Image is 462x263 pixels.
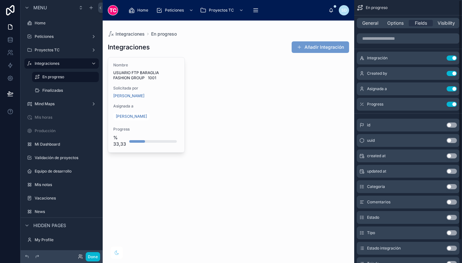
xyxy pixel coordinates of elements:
span: Fields [415,20,427,26]
span: Estado [367,215,379,220]
a: Proyectos TC [24,45,99,55]
span: updated at [367,169,386,174]
span: En progreso [366,5,388,10]
span: Hidden pages [33,222,66,229]
a: Mis horas [24,112,99,123]
a: Peticiones [24,31,99,42]
a: Mis notas [24,180,99,190]
span: Estado integración [367,246,401,251]
a: Mind Maps [24,99,99,109]
label: Finalizadas [42,88,98,93]
a: Peticiones [154,4,197,16]
span: Options [387,20,404,26]
a: Validación de proyectos [24,153,99,163]
span: Asignada a [367,86,387,91]
span: created at [367,153,386,158]
div: scrollable content [123,3,329,17]
img: App logo [108,5,118,15]
span: Progress [367,102,383,107]
label: Mi Dashboard [35,142,98,147]
button: Done [86,252,100,261]
span: Home [137,8,148,13]
span: Categoría [367,184,385,189]
span: General [362,20,378,26]
span: Menu [33,4,47,11]
span: Peticiones [165,8,184,13]
label: Vacaciones [35,196,98,201]
label: Mis notas [35,182,98,187]
a: Finalizadas [32,85,99,96]
span: uuid [367,138,375,143]
label: Proyectos TC [35,47,89,53]
label: Integraciones [35,61,86,66]
label: News [35,209,98,214]
label: Validación de proyectos [35,155,98,160]
span: id [367,123,370,128]
span: Comentarios [367,199,390,205]
label: Home [35,21,98,26]
a: Equipo de desarrollo [24,166,99,176]
span: Integración [367,55,388,61]
a: Home [126,4,153,16]
a: Home [24,18,99,28]
span: SD [341,8,347,13]
label: Mis horas [35,115,98,120]
span: Created by [367,71,387,76]
label: En progreso [42,74,95,80]
label: Equipo de desarrollo [35,169,98,174]
a: News [24,207,99,217]
a: En progreso [32,72,99,82]
a: My Profile [24,235,99,245]
label: Producción [35,128,98,133]
a: Proyectos TC [198,4,247,16]
label: Mind Maps [35,101,89,106]
a: Producción [24,126,99,136]
span: Proyectos TC [209,8,234,13]
span: Tipo [367,230,375,235]
a: Integraciones [24,58,99,69]
label: Peticiones [35,34,89,39]
a: Mi Dashboard [24,139,99,149]
label: My Profile [35,237,98,242]
a: Vacaciones [24,193,99,203]
span: Visibility [438,20,455,26]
